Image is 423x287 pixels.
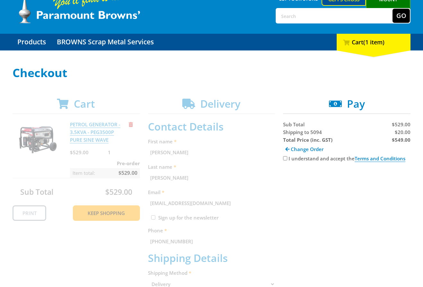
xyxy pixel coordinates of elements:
span: (1 item) [363,38,384,46]
span: Sub Total [283,121,305,128]
span: $20.00 [395,129,410,135]
span: $529.00 [392,121,410,128]
a: Terms and Conditions [355,155,405,162]
span: Change Order [291,146,324,152]
input: Search [276,9,393,23]
div: Cart [337,34,410,50]
button: Go [393,9,410,23]
span: Shipping to 5094 [283,129,322,135]
a: Go to the Products page [13,34,51,50]
h1: Checkout [13,67,410,79]
span: Pay [347,97,365,111]
label: I understand and accept the [289,155,405,162]
a: Change Order [283,144,326,155]
strong: $549.00 [392,137,410,143]
strong: Total Price (inc. GST) [283,137,332,143]
input: Please accept the terms and conditions. [283,156,287,160]
a: Go to the BROWNS Scrap Metal Services page [52,34,159,50]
